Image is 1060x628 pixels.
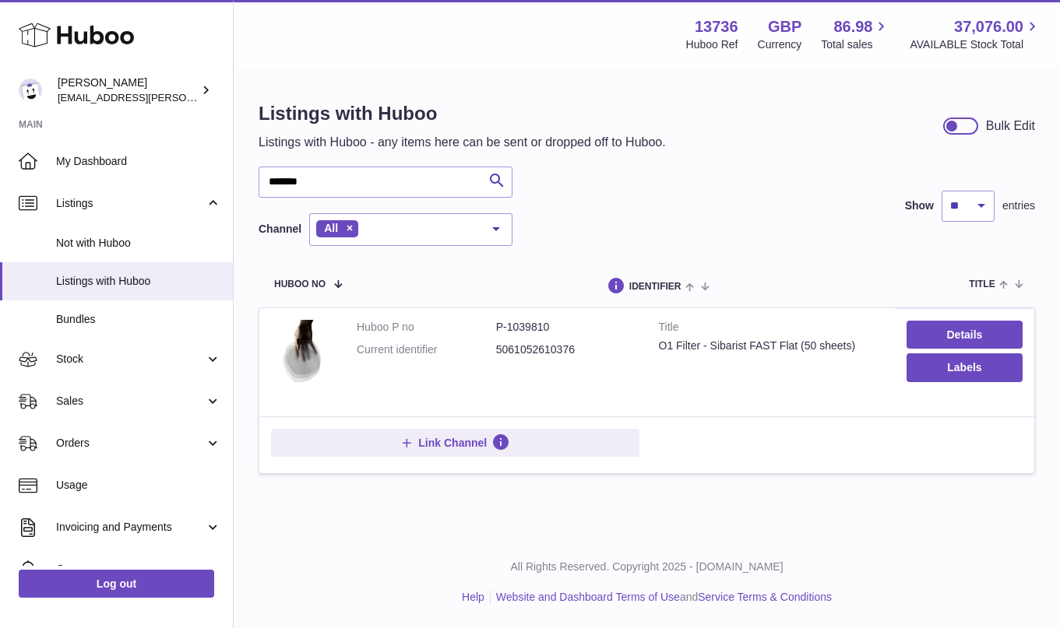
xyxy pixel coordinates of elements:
button: Link Channel [271,429,639,457]
a: Website and Dashboard Terms of Use [496,591,680,603]
span: Sales [56,394,205,409]
span: My Dashboard [56,154,221,169]
p: All Rights Reserved. Copyright 2025 - [DOMAIN_NAME] [246,560,1048,574]
span: Not with Huboo [56,236,221,251]
span: Bundles [56,312,221,327]
span: identifier [629,282,681,292]
span: Listings with Huboo [56,274,221,289]
span: 37,076.00 [954,16,1023,37]
strong: 13736 [695,16,738,37]
span: Huboo no [274,279,326,289]
span: All [324,222,338,234]
img: horia@orea.uk [19,79,42,102]
dt: Current identifier [357,342,496,357]
a: Details [907,321,1023,349]
div: O1 Filter - Sibarist FAST Flat (50 sheets) [659,339,883,353]
p: Listings with Huboo - any items here can be sent or dropped off to Huboo. [259,134,666,151]
dd: P-1039810 [496,320,636,335]
a: Service Terms & Conditions [698,591,832,603]
a: 37,076.00 AVAILABLE Stock Total [910,16,1041,52]
span: 86.98 [833,16,872,37]
span: Orders [56,436,205,451]
div: Currency [758,37,802,52]
button: Labels [907,353,1023,381]
span: title [969,279,995,289]
span: Usage [56,478,221,493]
label: Channel [259,222,301,237]
strong: Title [659,320,883,339]
span: Total sales [821,37,890,52]
span: AVAILABLE Stock Total [910,37,1041,52]
li: and [491,590,832,605]
span: [EMAIL_ADDRESS][PERSON_NAME][DOMAIN_NAME] [58,91,312,103]
h1: Listings with Huboo [259,101,666,126]
dt: Huboo P no [357,320,496,335]
span: Stock [56,352,205,367]
span: entries [1002,198,1035,213]
span: Link Channel [418,436,487,450]
strong: GBP [768,16,801,37]
label: Show [905,198,934,213]
div: Huboo Ref [686,37,738,52]
span: Listings [56,196,205,211]
img: O1 Filter - Sibarist FAST Flat (50 sheets) [271,320,333,401]
span: Invoicing and Payments [56,520,205,535]
a: 86.98 Total sales [821,16,890,52]
div: Bulk Edit [986,118,1035,135]
a: Log out [19,570,214,598]
span: Cases [56,562,221,577]
a: Help [462,591,484,603]
div: [PERSON_NAME] [58,75,198,105]
dd: 5061052610376 [496,342,636,357]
